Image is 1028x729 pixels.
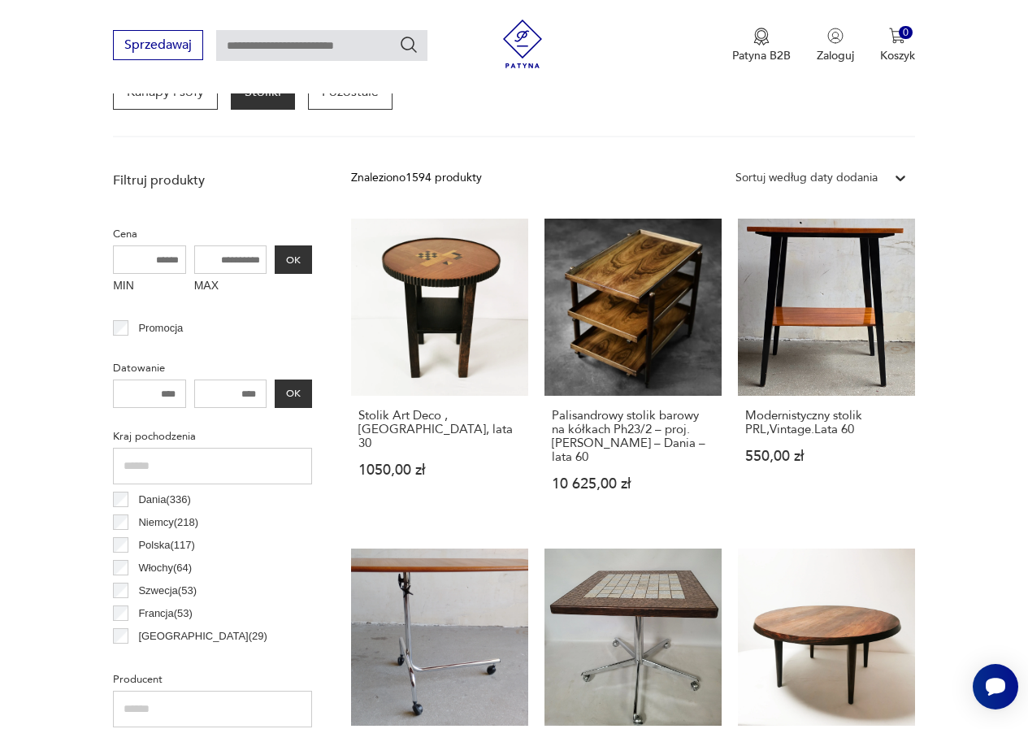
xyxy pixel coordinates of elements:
a: Modernistyczny stolik PRL,Vintage.Lata 60Modernistyczny stolik PRL,Vintage.Lata 60550,00 zł [738,219,915,523]
p: Włochy ( 64 ) [138,559,192,577]
p: Czechosłowacja ( 22 ) [138,650,233,668]
button: Patyna B2B [732,28,791,63]
p: Koszyk [880,48,915,63]
div: 0 [899,26,913,40]
p: Zaloguj [817,48,854,63]
button: 0Koszyk [880,28,915,63]
p: Promocja [138,319,183,337]
button: OK [275,245,312,274]
a: Palisandrowy stolik barowy na kółkach Ph23/2 – proj. Poul Hundevad – Dania – lata 60Palisandrowy ... [544,219,722,523]
button: Szukaj [399,35,419,54]
button: Sprzedawaj [113,30,203,60]
p: Francja ( 53 ) [138,605,193,623]
div: Znaleziono 1594 produkty [351,169,482,187]
label: MIN [113,274,186,300]
p: Dania ( 336 ) [138,491,190,509]
label: MAX [194,274,267,300]
a: Sprzedawaj [113,41,203,52]
p: 10 625,00 zł [552,477,714,491]
h3: Modernistyczny stolik PRL,Vintage.Lata 60 [745,409,908,436]
p: Filtruj produkty [113,171,312,189]
img: Ikona medalu [753,28,770,46]
p: 550,00 zł [745,449,908,463]
p: Producent [113,670,312,688]
p: Cena [113,225,312,243]
p: Patyna B2B [732,48,791,63]
iframe: Smartsupp widget button [973,664,1018,709]
img: Ikonka użytkownika [827,28,844,44]
img: Patyna - sklep z meblami i dekoracjami vintage [498,20,547,68]
p: Niemcy ( 218 ) [138,514,198,532]
p: Szwecja ( 53 ) [138,582,197,600]
a: Stolik Art Deco , Niemcy, lata 30Stolik Art Deco , [GEOGRAPHIC_DATA], lata 301050,00 zł [351,219,528,523]
a: Ikona medaluPatyna B2B [732,28,791,63]
img: Ikona koszyka [889,28,905,44]
button: Zaloguj [817,28,854,63]
h3: Stolik Art Deco , [GEOGRAPHIC_DATA], lata 30 [358,409,521,450]
h3: Palisandrowy stolik barowy na kółkach Ph23/2 – proj. [PERSON_NAME] – Dania – lata 60 [552,409,714,464]
p: 1050,00 zł [358,463,521,477]
button: OK [275,380,312,408]
p: Datowanie [113,359,312,377]
p: [GEOGRAPHIC_DATA] ( 29 ) [138,627,267,645]
p: Polska ( 117 ) [138,536,194,554]
p: Kraj pochodzenia [113,427,312,445]
div: Sortuj według daty dodania [735,169,878,187]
